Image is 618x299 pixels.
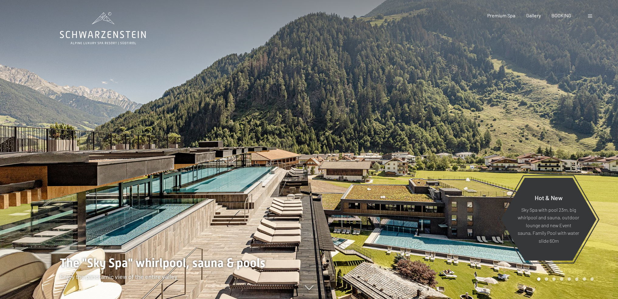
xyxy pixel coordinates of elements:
div: Carousel Page 3 [552,277,556,281]
div: Carousel Page 5 [568,277,571,281]
a: Gallery [526,12,541,18]
span: Hot & New [535,194,563,201]
div: Carousel Page 7 [583,277,586,281]
div: Carousel Page 8 [590,277,594,281]
p: Sky Spa with pool 23m, big whirlpool and sauna, outdoor lounge and new Event sauna, Family Pool w... [516,206,582,245]
a: Premium Spa [487,12,515,18]
div: Carousel Pagination [535,277,594,281]
div: Carousel Page 4 [560,277,563,281]
a: Hot & New Sky Spa with pool 23m, big whirlpool and sauna, outdoor lounge and new Event sauna, Fam... [500,177,597,261]
a: BOOKING [551,12,571,18]
div: Carousel Page 2 [545,277,548,281]
div: Carousel Page 1 (Current Slide) [537,277,540,281]
div: Carousel Page 6 [575,277,578,281]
